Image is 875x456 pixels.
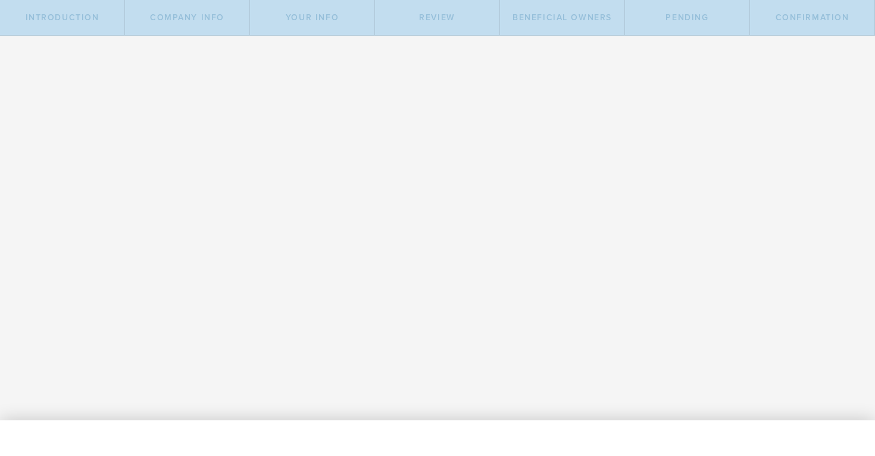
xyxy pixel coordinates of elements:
[776,12,849,23] span: Confirmation
[286,12,339,23] span: Your Info
[512,12,612,23] span: Beneficial Owners
[26,12,99,23] span: Introduction
[665,12,708,23] span: Pending
[150,12,224,23] span: Company Info
[419,12,455,23] span: Review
